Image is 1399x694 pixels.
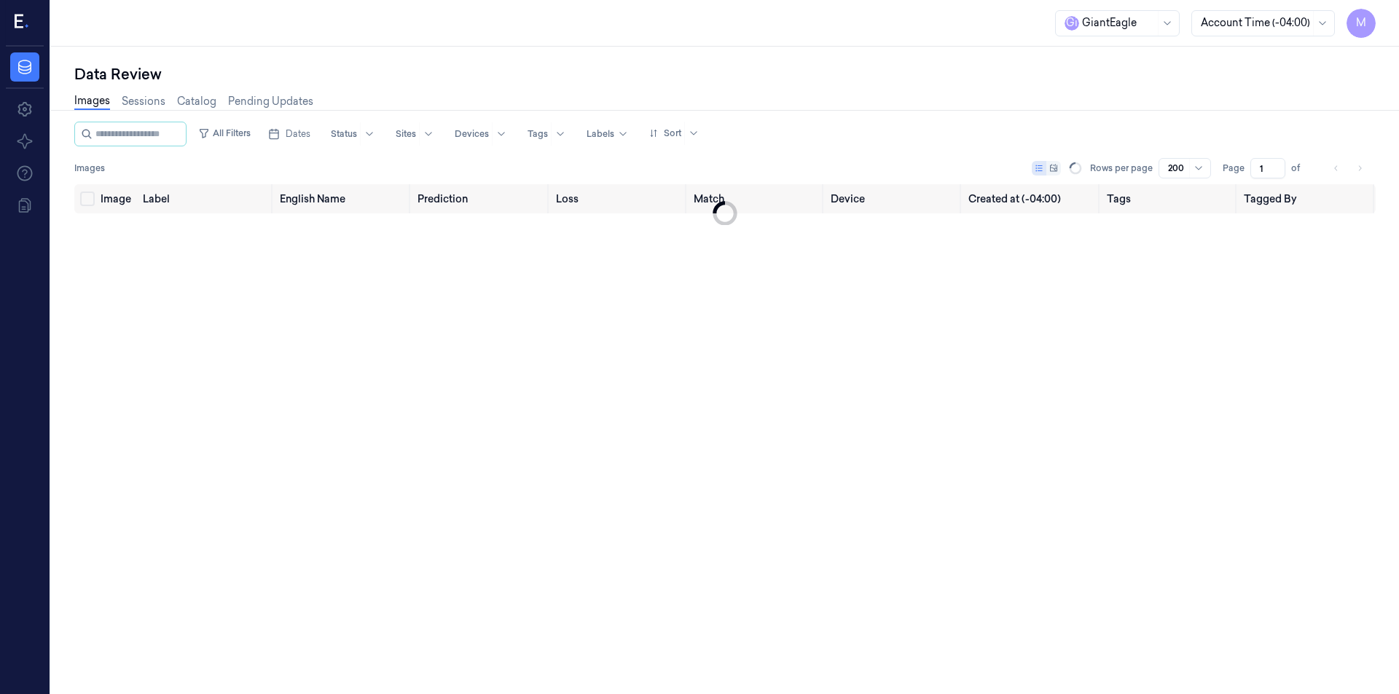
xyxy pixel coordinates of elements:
th: Created at (-04:00) [963,184,1100,213]
th: Tagged By [1238,184,1376,213]
button: All Filters [192,122,256,145]
th: English Name [274,184,412,213]
span: Page [1223,162,1245,175]
div: Data Review [74,64,1376,84]
span: Dates [286,127,310,141]
span: of [1291,162,1314,175]
span: Images [74,162,105,175]
a: Images [74,93,110,110]
th: Tags [1101,184,1238,213]
th: Loss [550,184,687,213]
button: Select all [80,192,95,206]
th: Device [825,184,963,213]
th: Prediction [412,184,550,213]
a: Catalog [177,94,216,109]
nav: pagination [1326,158,1370,178]
span: G i [1065,16,1079,31]
a: Sessions [122,94,165,109]
th: Match [688,184,826,213]
th: Label [137,184,274,213]
button: Dates [262,122,316,146]
th: Image [95,184,137,213]
a: Pending Updates [228,94,313,109]
p: Rows per page [1090,162,1153,175]
button: M [1347,9,1376,38]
